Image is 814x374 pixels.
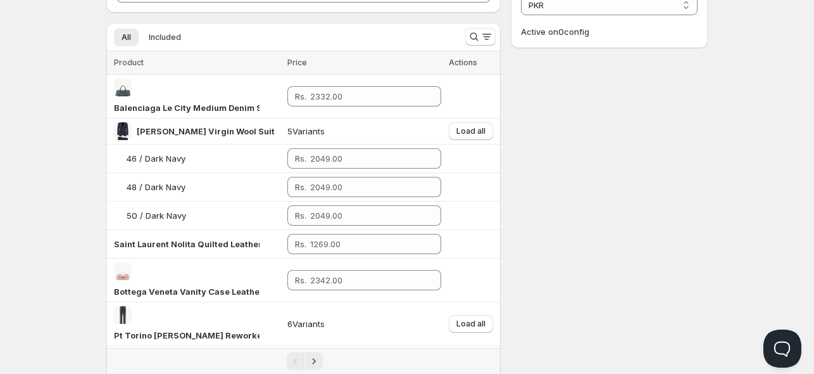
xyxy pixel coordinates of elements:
[295,182,306,192] span: Rs.
[114,285,260,298] div: Bottega Veneta Vanity Case Leather Bag With Intrecciato Iconic Motif
[521,25,698,38] p: Active on 0 config
[295,91,306,101] span: Rs.
[137,126,275,136] span: [PERSON_NAME] Virgin Wool Suit
[465,28,496,46] button: Search and filter results
[310,234,422,254] input: 1269.00
[122,32,131,42] span: All
[295,275,306,285] span: Rs.
[287,58,307,67] span: Price
[456,126,485,136] span: Load all
[114,287,401,297] span: Bottega Veneta Vanity Case Leather Bag With Intrecciato Iconic Motif
[149,32,181,42] span: Included
[127,152,185,165] div: 46 / Dark Navy
[449,122,493,140] button: Load all
[763,330,801,368] iframe: Help Scout Beacon - Open
[310,86,422,106] input: 2332.00
[127,182,185,192] span: 48 / Dark Navy
[456,319,485,329] span: Load all
[310,148,422,169] input: 2049.00
[114,103,313,113] span: Balenciaga Le City Medium Denim Shoulder Bag
[295,153,306,164] span: Rs.
[284,302,445,346] td: 6 Variants
[114,329,260,342] div: Pt Torino Michael Reworked Virgin Wool Trousers
[127,209,186,222] div: 50 / Dark Navy
[449,58,477,67] span: Actions
[106,348,501,374] nav: Pagination
[310,270,422,290] input: 2342.00
[310,177,422,197] input: 2049.00
[127,210,186,221] span: 50 / Dark Navy
[114,239,414,249] span: Saint Laurent Nolita Quilted Leather Shoulder Bag With Monogram Detail
[137,125,275,138] div: Giorgio Armani Virgin Wool Suit
[305,352,323,370] button: Next
[114,58,144,67] span: Product
[114,238,260,250] div: Saint Laurent Nolita Quilted Leather Shoulder Bag With Monogram Detail
[127,153,185,164] span: 46 / Dark Navy
[310,205,422,226] input: 2049.00
[114,101,260,114] div: Balenciaga Le City Medium Denim Shoulder Bag
[295,239,306,249] span: Rs.
[284,119,445,145] td: 5 Variants
[449,315,493,333] button: Load all
[127,181,185,193] div: 48 / Dark Navy
[295,210,306,221] span: Rs.
[114,330,380,340] span: Pt Torino [PERSON_NAME] Reworked [PERSON_NAME] Trousers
